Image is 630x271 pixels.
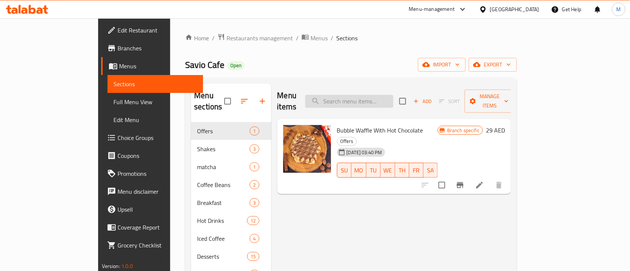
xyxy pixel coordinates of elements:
div: items [250,162,259,171]
a: Edit Restaurant [101,21,203,39]
div: Breakfast3 [191,194,271,212]
span: Restaurants management [227,34,293,43]
span: Sort sections [236,92,253,110]
a: Restaurants management [218,33,293,43]
span: Shakes [197,144,250,153]
span: Edit Menu [113,115,197,124]
a: Menus [302,33,328,43]
a: Sections [107,75,203,93]
a: Menus [101,57,203,75]
div: [GEOGRAPHIC_DATA] [490,5,539,13]
span: Menus [119,62,197,71]
span: Offers [197,127,250,135]
button: MO [352,163,367,178]
div: items [250,234,259,243]
div: items [247,252,259,261]
span: TU [369,165,378,176]
span: Open [227,62,244,69]
span: Branch specific [444,127,483,134]
span: Iced Coffee [197,234,250,243]
button: delete [490,176,508,194]
div: Offers [337,137,357,146]
div: Breakfast [197,198,250,207]
span: 2 [250,181,259,189]
li: / [212,34,215,43]
span: 1.0.0 [121,261,133,271]
div: Coffee Beans [197,180,250,189]
a: Coverage Report [101,218,203,236]
div: items [250,144,259,153]
span: Full Menu View [113,97,197,106]
span: 12 [247,217,259,224]
div: items [247,216,259,225]
span: TH [398,165,406,176]
a: Promotions [101,165,203,183]
span: SU [340,165,349,176]
span: Version: [102,261,120,271]
span: WE [384,165,392,176]
span: import [424,60,460,69]
span: Sections [113,80,197,88]
a: Grocery Checklist [101,236,203,254]
span: MO [355,165,364,176]
h6: 29 AED [486,125,505,135]
span: Branches [118,44,197,53]
img: Bubble Waffle With Hot Chocolate [283,125,331,173]
span: Manage items [471,92,509,110]
button: Manage items [465,90,515,113]
h2: Menu sections [194,90,224,112]
button: Add [411,96,434,107]
button: TH [395,163,409,178]
span: Menu disclaimer [118,187,197,196]
div: items [250,127,259,135]
span: Desserts [197,252,247,261]
span: 3 [250,199,259,206]
a: Edit Menu [107,111,203,129]
span: Coupons [118,151,197,160]
a: Upsell [101,200,203,218]
span: Promotions [118,169,197,178]
button: export [469,58,517,72]
a: Edit menu item [475,181,484,190]
span: Edit Restaurant [118,26,197,35]
span: Add [412,97,433,106]
span: 4 [250,235,259,242]
a: Coupons [101,147,203,165]
div: Menu-management [409,5,455,14]
li: / [296,34,299,43]
span: export [475,60,511,69]
span: FR [412,165,421,176]
span: Sections [336,34,358,43]
a: Choice Groups [101,129,203,147]
div: Shakes3 [191,140,271,158]
div: Iced Coffee4 [191,230,271,247]
button: SU [337,163,352,178]
span: Grocery Checklist [118,241,197,250]
span: Upsell [118,205,197,214]
span: Hot Drinks [197,216,247,225]
div: Desserts15 [191,247,271,265]
button: TU [367,163,381,178]
span: 15 [247,253,259,260]
div: Coffee Beans2 [191,176,271,194]
div: Open [227,61,244,70]
div: items [250,180,259,189]
div: matcha1 [191,158,271,176]
span: M [617,5,621,13]
span: SA [427,165,435,176]
li: / [331,34,333,43]
span: [DATE] 03:40 PM [344,149,385,156]
a: Branches [101,39,203,57]
span: Select all sections [220,93,236,109]
button: SA [424,163,438,178]
span: Select section [395,93,411,109]
div: Offers1 [191,122,271,140]
button: Branch-specific-item [451,176,469,194]
span: Select section first [434,96,465,107]
span: matcha [197,162,250,171]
